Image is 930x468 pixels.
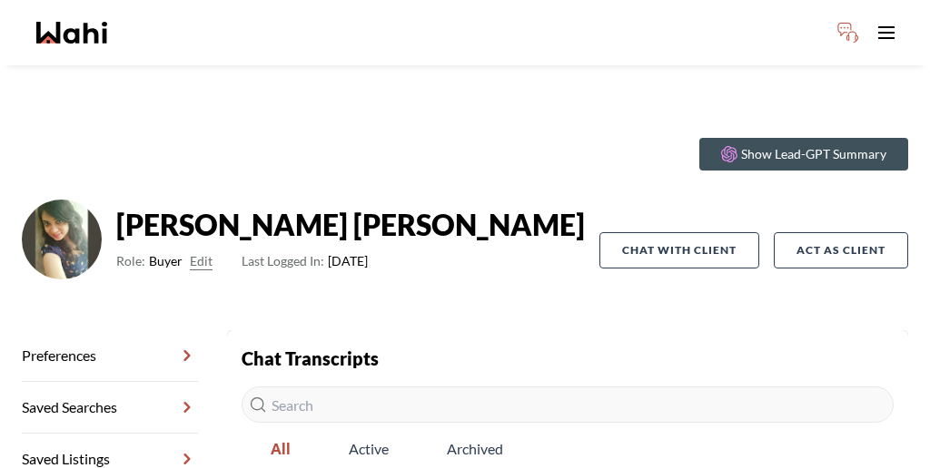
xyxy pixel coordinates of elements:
[774,232,908,268] button: Act as Client
[242,386,894,423] input: Search
[116,207,585,243] strong: [PERSON_NAME] [PERSON_NAME]
[242,253,324,268] span: Last Logged In:
[36,22,107,44] a: Wahi homepage
[599,232,759,268] button: Chat with client
[418,430,532,468] span: Archived
[868,15,905,51] button: Toggle open navigation menu
[242,250,368,272] span: [DATE]
[22,382,198,434] a: Saved Searches
[242,347,379,369] strong: Chat Transcripts
[149,250,183,272] span: Buyer
[190,250,213,272] button: Edit
[699,138,908,171] button: Show Lead-GPT Summary
[116,250,145,272] span: Role:
[22,200,102,279] img: ACg8ocJG97vbLE53Ja1BNGOU6uB4lktKGmqU-7MbP636I4sCOSBG9mJa=s96-c
[741,145,886,163] p: Show Lead-GPT Summary
[320,430,418,468] span: Active
[242,430,320,468] span: All
[22,330,198,382] a: Preferences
